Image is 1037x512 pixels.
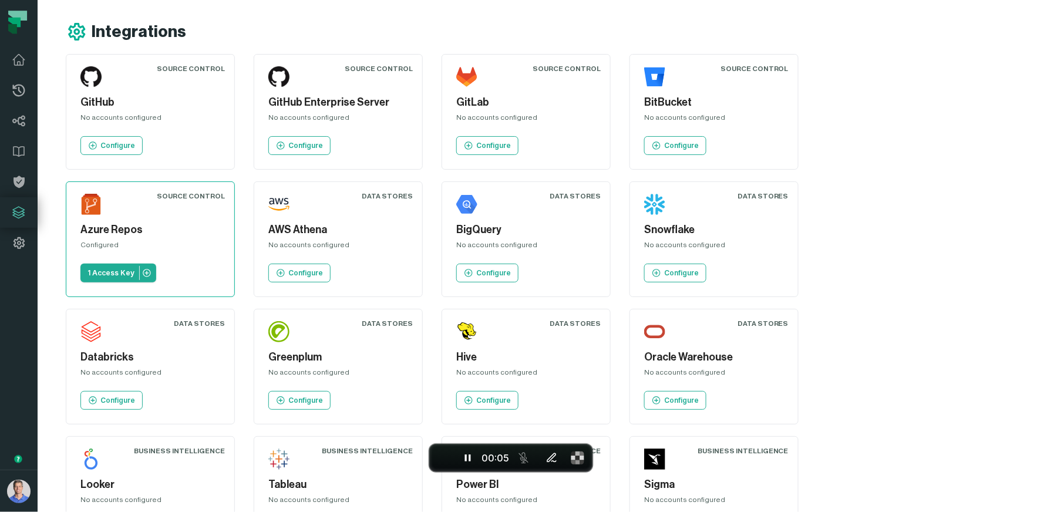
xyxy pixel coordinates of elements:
[80,95,220,110] h5: GitHub
[738,191,789,201] div: Data Stores
[644,449,665,470] img: Sigma
[268,66,289,87] img: GitHub Enterprise Server
[698,446,789,456] div: Business Intelligence
[80,368,220,382] div: No accounts configured
[7,480,31,503] img: avatar of Barak Forgoun
[268,264,331,282] a: Configure
[644,495,784,509] div: No accounts configured
[80,391,143,410] a: Configure
[738,319,789,328] div: Data Stores
[644,194,665,215] img: Snowflake
[533,64,601,73] div: Source Control
[174,319,225,328] div: Data Stores
[322,446,413,456] div: Business Intelligence
[80,194,102,215] img: Azure Repos
[476,396,511,405] p: Configure
[644,113,784,127] div: No accounts configured
[456,222,596,238] h5: BigQuery
[268,136,331,155] a: Configure
[288,141,323,150] p: Configure
[80,321,102,342] img: Databricks
[345,64,413,73] div: Source Control
[80,240,220,254] div: Configured
[80,113,220,127] div: No accounts configured
[664,396,699,405] p: Configure
[268,368,408,382] div: No accounts configured
[80,222,220,238] h5: Azure Repos
[456,66,477,87] img: GitLab
[664,141,699,150] p: Configure
[550,191,601,201] div: Data Stores
[644,66,665,87] img: BitBucket
[100,141,135,150] p: Configure
[268,391,331,410] a: Configure
[476,141,511,150] p: Configure
[720,64,789,73] div: Source Control
[644,321,665,342] img: Oracle Warehouse
[644,222,784,238] h5: Snowflake
[456,349,596,365] h5: Hive
[268,113,408,127] div: No accounts configured
[456,321,477,342] img: Hive
[288,396,323,405] p: Configure
[644,391,706,410] a: Configure
[456,136,518,155] a: Configure
[456,391,518,410] a: Configure
[100,396,135,405] p: Configure
[550,319,601,328] div: Data Stores
[268,321,289,342] img: Greenplum
[80,349,220,365] h5: Databricks
[476,268,511,278] p: Configure
[80,136,143,155] a: Configure
[456,113,596,127] div: No accounts configured
[87,268,134,278] p: 1 Access Key
[157,64,225,73] div: Source Control
[268,194,289,215] img: AWS Athena
[80,495,220,509] div: No accounts configured
[362,319,413,328] div: Data Stores
[268,477,408,493] h5: Tableau
[80,264,156,282] a: 1 Access Key
[456,240,596,254] div: No accounts configured
[644,240,784,254] div: No accounts configured
[268,495,408,509] div: No accounts configured
[92,22,186,42] h1: Integrations
[456,194,477,215] img: BigQuery
[456,264,518,282] a: Configure
[80,477,220,493] h5: Looker
[456,477,596,493] h5: Power BI
[268,222,408,238] h5: AWS Athena
[268,240,408,254] div: No accounts configured
[13,454,23,464] div: Tooltip anchor
[664,268,699,278] p: Configure
[80,66,102,87] img: GitHub
[288,268,323,278] p: Configure
[134,446,225,456] div: Business Intelligence
[644,136,706,155] a: Configure
[644,349,784,365] h5: Oracle Warehouse
[268,95,408,110] h5: GitHub Enterprise Server
[268,349,408,365] h5: Greenplum
[362,191,413,201] div: Data Stores
[80,449,102,470] img: Looker
[456,95,596,110] h5: GitLab
[644,368,784,382] div: No accounts configured
[644,477,784,493] h5: Sigma
[644,95,784,110] h5: BitBucket
[456,495,596,509] div: No accounts configured
[456,368,596,382] div: No accounts configured
[268,449,289,470] img: Tableau
[157,191,225,201] div: Source Control
[644,264,706,282] a: Configure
